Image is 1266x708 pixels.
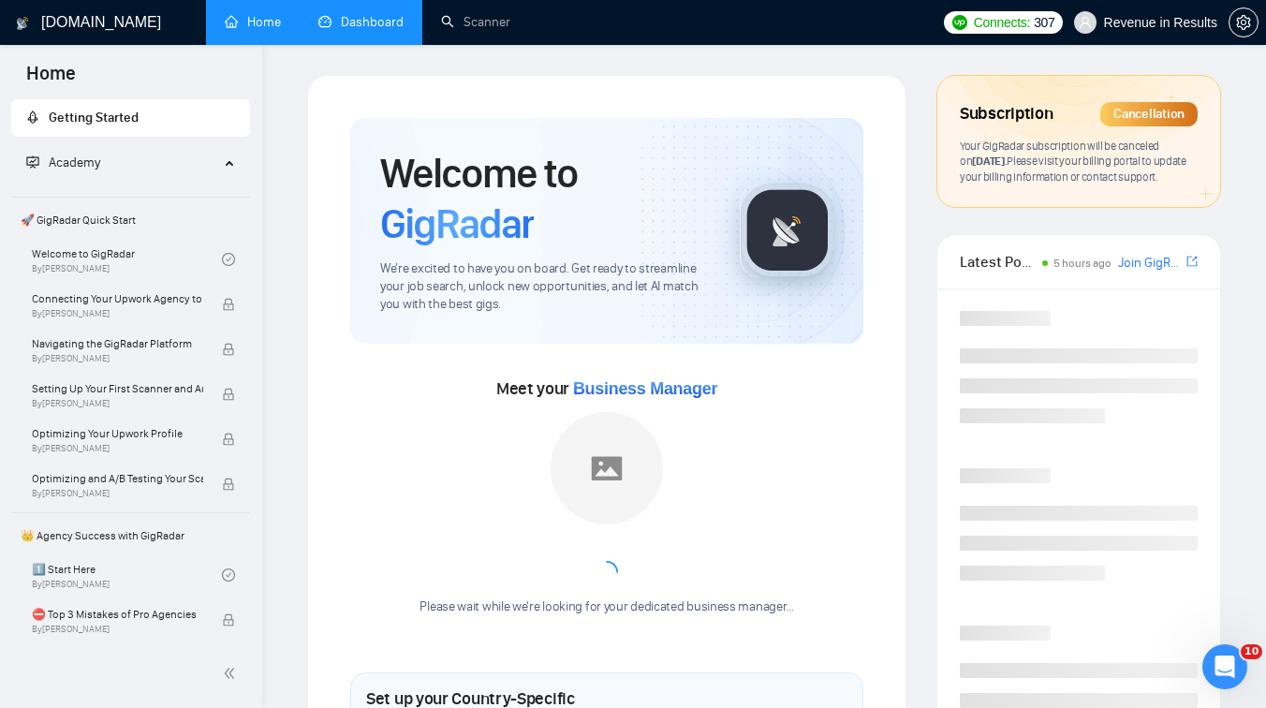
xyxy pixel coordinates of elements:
span: Optimizing and A/B Testing Your Scanner for Better Results [32,469,203,488]
span: check-circle [222,568,235,582]
span: By [PERSON_NAME] [32,398,203,409]
span: 👑 Agency Success with GigRadar [13,517,248,554]
span: By [PERSON_NAME] [32,624,203,635]
span: user [1079,16,1092,29]
span: Optimizing Your Upwork Profile [32,424,203,443]
span: Academy [49,155,100,170]
span: Connecting Your Upwork Agency to GigRadar [32,289,203,308]
span: check-circle [222,253,235,266]
span: export [1186,254,1198,269]
span: lock [222,343,235,356]
span: lock [222,478,235,491]
span: Setting Up Your First Scanner and Auto-Bidder [32,379,203,398]
span: ⛔ Top 3 Mistakes of Pro Agencies [32,605,203,624]
a: searchScanner [441,14,510,30]
span: double-left [223,664,242,683]
span: Home [11,60,91,99]
span: Latest Posts from the GigRadar Community [960,250,1037,273]
span: lock [222,298,235,311]
span: By [PERSON_NAME] [32,443,203,454]
img: gigradar-logo.png [741,184,834,277]
span: By [PERSON_NAME] [32,308,203,319]
h1: Welcome to [380,148,710,249]
span: Connects: [974,12,1030,33]
span: lock [222,613,235,627]
span: [DATE] . [972,154,1007,168]
a: export [1186,253,1198,271]
span: GigRadar [380,199,534,249]
div: Cancellation [1100,102,1198,126]
span: 5 hours ago [1053,257,1111,270]
a: 1️⃣ Start HereBy[PERSON_NAME] [32,554,222,596]
span: Getting Started [49,110,139,125]
span: setting [1229,15,1258,30]
span: lock [222,388,235,401]
span: 🚀 GigRadar Quick Start [13,201,248,239]
img: upwork-logo.png [952,15,967,30]
span: 307 [1034,12,1054,33]
img: placeholder.png [551,412,663,524]
span: Business Manager [573,379,717,398]
button: setting [1229,7,1259,37]
span: lock [222,433,235,446]
span: Meet your [496,378,717,399]
img: logo [16,8,29,38]
span: 10 [1241,644,1262,659]
span: Your GigRadar subscription will be canceled Please visit your billing portal to update your billi... [960,139,1186,184]
iframe: Intercom live chat [1202,644,1247,689]
span: Navigating the GigRadar Platform [32,334,203,353]
div: Please wait while we're looking for your dedicated business manager... [408,598,804,616]
a: homeHome [225,14,281,30]
span: loading [592,558,622,588]
span: Subscription [960,98,1053,130]
a: Join GigRadar Slack Community [1118,253,1183,273]
a: Welcome to GigRadarBy[PERSON_NAME] [32,239,222,280]
a: dashboardDashboard [318,14,404,30]
span: Academy [26,155,100,170]
span: on [960,154,1007,168]
li: Getting Started [11,99,250,137]
span: rocket [26,111,39,124]
span: We're excited to have you on board. Get ready to streamline your job search, unlock new opportuni... [380,260,710,314]
span: By [PERSON_NAME] [32,488,203,499]
span: fund-projection-screen [26,155,39,169]
span: By [PERSON_NAME] [32,353,203,364]
a: setting [1229,15,1259,30]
